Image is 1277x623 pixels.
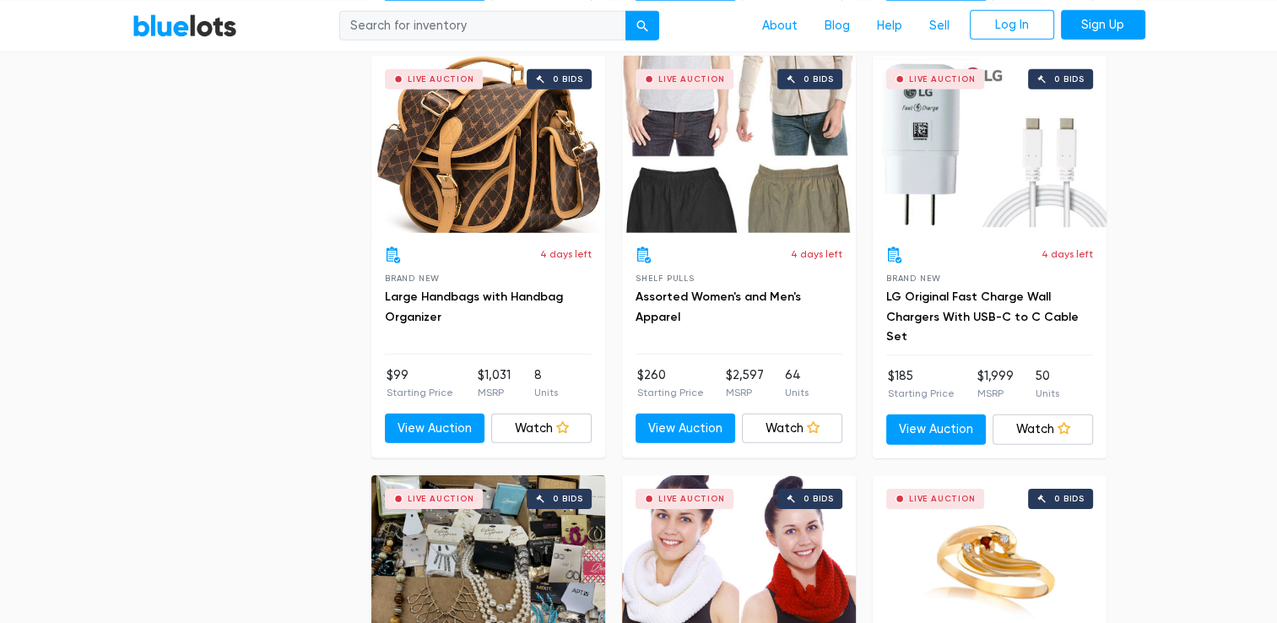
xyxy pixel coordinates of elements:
[1054,495,1085,503] div: 0 bids
[804,495,834,503] div: 0 bids
[658,495,725,503] div: Live Auction
[725,385,763,400] p: MSRP
[1036,386,1059,401] p: Units
[408,495,474,503] div: Live Auction
[749,9,811,41] a: About
[658,75,725,84] div: Live Auction
[385,414,485,444] a: View Auction
[909,75,976,84] div: Live Auction
[371,56,605,233] a: Live Auction 0 bids
[909,495,976,503] div: Live Auction
[873,56,1107,233] a: Live Auction 0 bids
[636,274,695,283] span: Shelf Pulls
[622,56,856,233] a: Live Auction 0 bids
[804,75,834,84] div: 0 bids
[387,366,453,400] li: $99
[970,9,1054,40] a: Log In
[742,414,842,444] a: Watch
[477,366,510,400] li: $1,031
[385,290,563,324] a: Large Handbags with Handbag Organizer
[534,385,558,400] p: Units
[1061,9,1145,40] a: Sign Up
[886,274,941,283] span: Brand New
[540,246,592,262] p: 4 days left
[1036,367,1059,401] li: 50
[993,414,1093,445] a: Watch
[1054,75,1085,84] div: 0 bids
[916,9,963,41] a: Sell
[637,385,704,400] p: Starting Price
[977,386,1013,401] p: MSRP
[888,367,955,401] li: $185
[863,9,916,41] a: Help
[385,274,440,283] span: Brand New
[977,367,1013,401] li: $1,999
[408,75,474,84] div: Live Auction
[791,246,842,262] p: 4 days left
[886,414,987,445] a: View Auction
[491,414,592,444] a: Watch
[553,75,583,84] div: 0 bids
[888,386,955,401] p: Starting Price
[387,385,453,400] p: Starting Price
[785,385,809,400] p: Units
[785,366,809,400] li: 64
[1042,246,1093,262] p: 4 days left
[339,10,626,41] input: Search for inventory
[886,290,1079,344] a: LG Original Fast Charge Wall Chargers With USB-C to C Cable Set
[725,366,763,400] li: $2,597
[477,385,510,400] p: MSRP
[534,366,558,400] li: 8
[636,414,736,444] a: View Auction
[811,9,863,41] a: Blog
[636,290,801,324] a: Assorted Women's and Men's Apparel
[133,13,237,37] a: BlueLots
[553,495,583,503] div: 0 bids
[637,366,704,400] li: $260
